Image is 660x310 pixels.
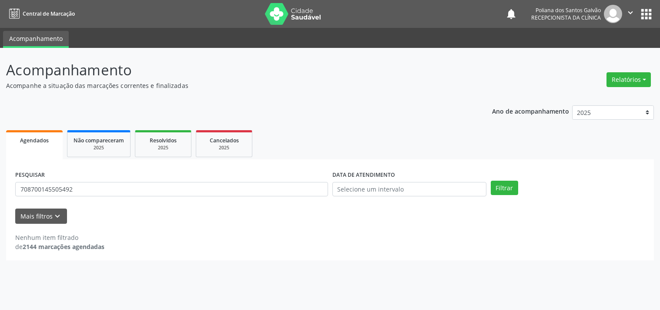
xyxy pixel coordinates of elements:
p: Ano de acompanhamento [492,105,569,116]
i: keyboard_arrow_down [53,212,62,221]
button: Mais filtroskeyboard_arrow_down [15,209,67,224]
button: Relatórios [606,72,651,87]
strong: 2144 marcações agendadas [23,243,104,251]
a: Acompanhamento [3,31,69,48]
div: Poliana dos Santos Galvão [531,7,601,14]
button: Filtrar [491,181,518,195]
div: 2025 [202,145,246,151]
div: 2025 [141,145,185,151]
label: DATA DE ATENDIMENTO [332,168,395,182]
input: Nome, CNS [15,182,328,197]
button: apps [639,7,654,22]
p: Acompanhe a situação das marcações correntes e finalizadas [6,81,459,90]
p: Acompanhamento [6,59,459,81]
div: 2025 [74,145,124,151]
span: Agendados [20,137,49,144]
button:  [622,5,639,23]
button: notifications [505,8,517,20]
span: Não compareceram [74,137,124,144]
input: Selecione um intervalo [332,182,486,197]
span: Cancelados [210,137,239,144]
div: de [15,242,104,251]
span: Resolvidos [150,137,177,144]
span: Central de Marcação [23,10,75,17]
i:  [626,8,635,17]
img: img [604,5,622,23]
label: PESQUISAR [15,168,45,182]
div: Nenhum item filtrado [15,233,104,242]
span: Recepcionista da clínica [531,14,601,21]
a: Central de Marcação [6,7,75,21]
